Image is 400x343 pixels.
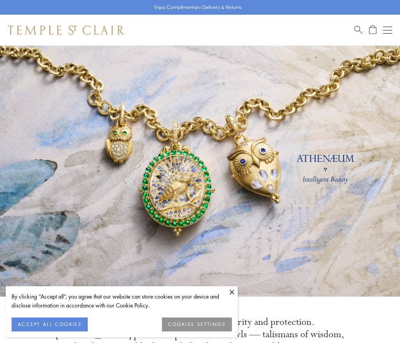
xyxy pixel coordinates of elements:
[383,25,392,35] button: Open navigation
[162,318,232,331] button: COOKIES SETTINGS
[354,25,363,35] a: Search
[369,25,376,35] a: Open Shopping Bag
[154,3,242,11] p: Enjoy Complimentary Delivery & Returns
[8,25,124,35] img: Temple St. Clair
[12,292,232,310] div: By clicking “Accept all”, you agree that our website can store cookies on your device and disclos...
[12,318,88,331] button: ACCEPT ALL COOKIES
